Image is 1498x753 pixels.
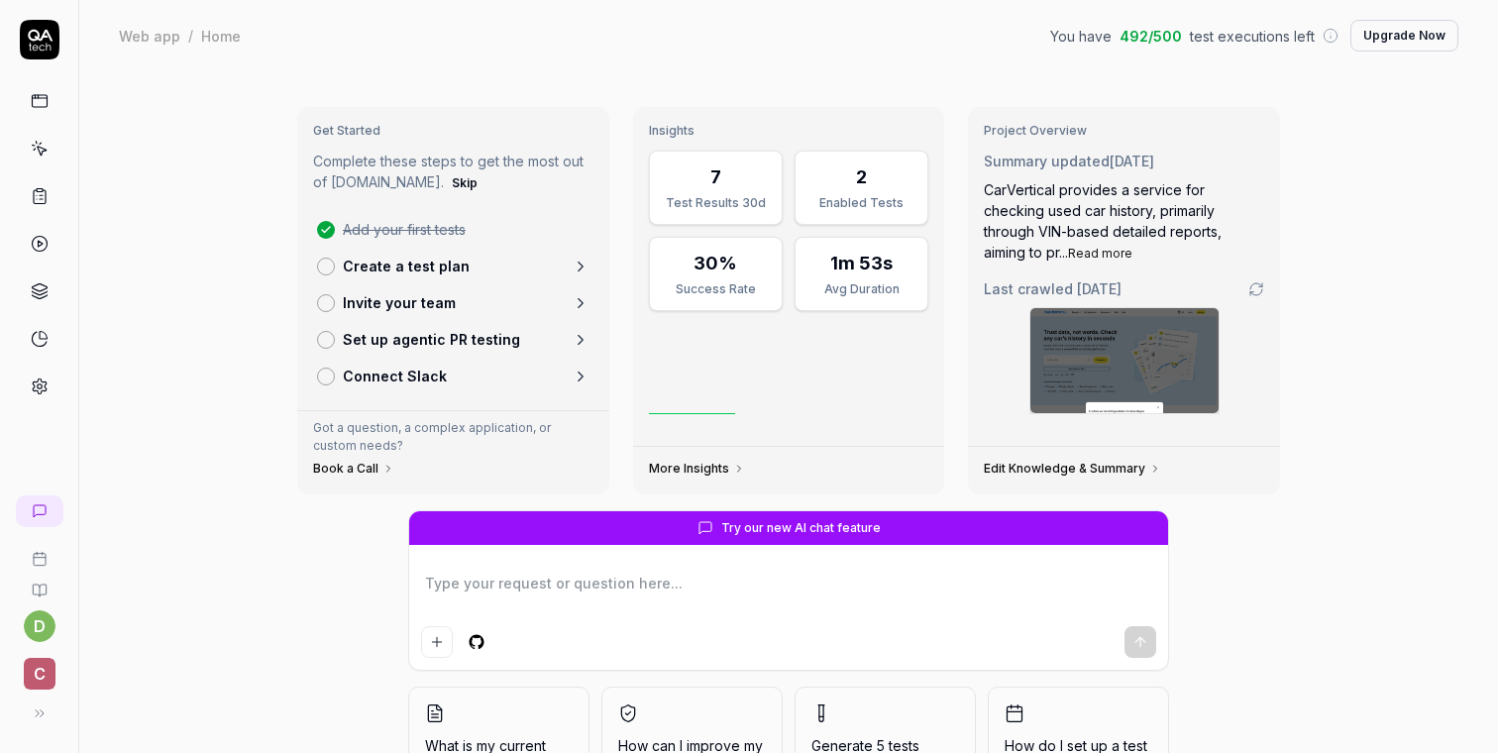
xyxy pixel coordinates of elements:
span: c [24,658,55,690]
a: Documentation [8,567,70,598]
div: Success Rate [662,280,770,298]
span: 492 / 500 [1120,26,1182,47]
a: More Insights [649,461,745,477]
div: 1m 53s [830,250,893,276]
p: Create a test plan [343,256,470,276]
div: Avg Duration [807,280,915,298]
span: You have [1050,26,1112,47]
h3: Get Started [313,123,593,139]
div: 2 [856,163,867,190]
span: Last crawled [984,278,1122,299]
a: Edit Knowledge & Summary [984,461,1161,477]
span: Summary updated [984,153,1110,169]
div: 7 [710,163,721,190]
button: Skip [448,171,481,195]
p: Set up agentic PR testing [343,329,520,350]
a: Create a test plan [309,248,597,284]
button: Upgrade Now [1350,20,1458,52]
span: CarVertical provides a service for checking used car history, primarily through VIN-based detaile... [984,181,1222,261]
p: Got a question, a complex application, or custom needs? [313,419,593,455]
div: Home [201,26,241,46]
a: Set up agentic PR testing [309,321,597,358]
div: Web app [119,26,180,46]
span: Try our new AI chat feature [721,519,881,537]
button: d [24,610,55,642]
div: 30% [694,250,737,276]
h3: Insights [649,123,929,139]
a: Connect Slack [309,358,597,394]
button: Add attachment [421,626,453,658]
time: [DATE] [1077,280,1122,297]
div: / [188,26,193,46]
img: Screenshot [1030,308,1219,413]
a: Go to crawling settings [1248,281,1264,297]
span: test executions left [1190,26,1315,47]
h3: Project Overview [984,123,1264,139]
a: New conversation [16,495,63,527]
p: Complete these steps to get the most out of [DOMAIN_NAME]. [313,151,593,195]
a: Invite your team [309,284,597,321]
a: Book a Call [313,461,394,477]
p: Invite your team [343,292,456,313]
p: Connect Slack [343,366,447,386]
button: Read more [1068,245,1132,263]
div: Enabled Tests [807,194,915,212]
a: Book a call with us [8,535,70,567]
div: Test Results 30d [662,194,770,212]
time: [DATE] [1110,153,1154,169]
button: c [8,642,70,694]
